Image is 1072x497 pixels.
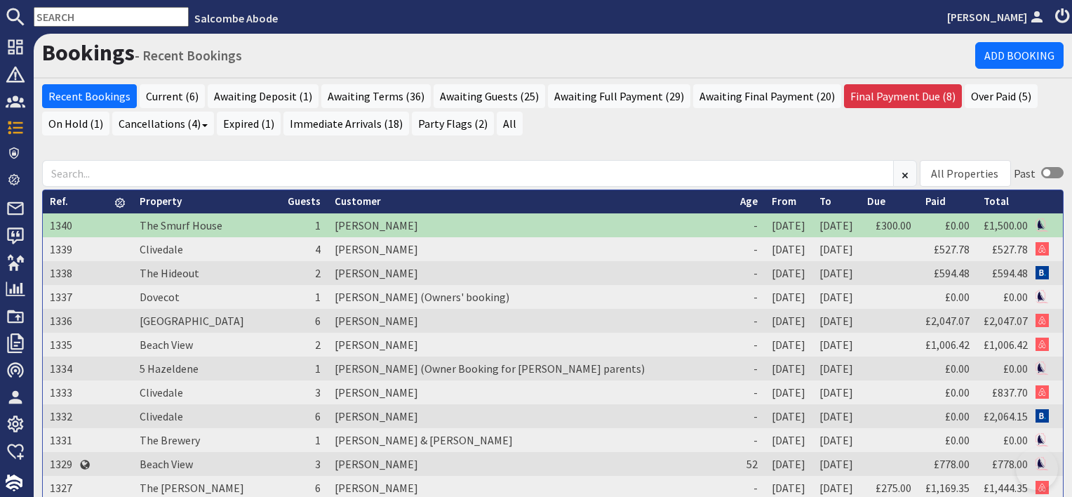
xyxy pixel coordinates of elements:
[1016,448,1058,490] iframe: Toggle Customer Support
[412,112,494,135] a: Party Flags (2)
[975,42,1064,69] a: Add Booking
[876,218,911,232] a: £300.00
[217,112,281,135] a: Expired (1)
[135,47,242,64] small: - Recent Bookings
[947,8,1047,25] a: [PERSON_NAME]
[50,194,68,208] a: Ref.
[965,84,1038,108] a: Over Paid (5)
[140,409,183,423] a: Clivedale
[1036,409,1049,423] img: Referer: Booking.com
[315,218,321,232] span: 1
[1036,314,1049,327] img: Referer: Airbnb
[925,314,970,328] a: £2,047.07
[140,290,180,304] a: Dovecot
[733,261,765,285] td: -
[733,357,765,380] td: -
[925,338,970,352] a: £1,006.42
[934,266,970,280] a: £594.48
[1003,290,1028,304] a: £0.00
[43,428,79,452] td: 1331
[43,357,79,380] td: 1334
[315,242,321,256] span: 4
[812,333,860,357] td: [DATE]
[140,481,244,495] a: The [PERSON_NAME]
[812,261,860,285] td: [DATE]
[1036,266,1049,279] img: Referer: Booking.com
[765,237,812,261] td: [DATE]
[140,84,205,108] a: Current (6)
[984,338,1028,352] a: £1,006.42
[140,338,193,352] a: Beach View
[765,452,812,476] td: [DATE]
[208,84,319,108] a: Awaiting Deposit (1)
[733,237,765,261] td: -
[812,404,860,428] td: [DATE]
[328,357,733,380] td: [PERSON_NAME] (Owner Booking for [PERSON_NAME] parents)
[42,39,135,67] a: Bookings
[925,194,946,208] a: Paid
[945,290,970,304] a: £0.00
[497,112,523,135] a: All
[931,165,998,182] div: All Properties
[733,380,765,404] td: -
[42,160,894,187] input: Search...
[434,84,545,108] a: Awaiting Guests (25)
[315,314,321,328] span: 6
[43,404,79,428] td: 1332
[315,266,321,280] span: 2
[765,213,812,237] td: [DATE]
[984,218,1028,232] a: £1,500.00
[920,160,1011,187] div: Combobox
[194,11,278,25] a: Salcombe Abode
[43,380,79,404] td: 1333
[315,385,321,399] span: 3
[765,380,812,404] td: [DATE]
[765,357,812,380] td: [DATE]
[984,481,1028,495] a: £1,444.35
[812,237,860,261] td: [DATE]
[42,84,137,108] a: Recent Bookings
[315,409,321,423] span: 6
[772,194,796,208] a: From
[1003,362,1028,376] a: £0.00
[1014,165,1036,182] div: Past
[1036,385,1049,399] img: Referer: Airbnb
[733,404,765,428] td: -
[876,481,911,495] a: £275.00
[812,357,860,380] td: [DATE]
[43,285,79,309] td: 1337
[733,428,765,452] td: -
[548,84,690,108] a: Awaiting Full Payment (29)
[43,309,79,333] td: 1336
[984,194,1009,208] a: Total
[315,433,321,447] span: 1
[765,404,812,428] td: [DATE]
[283,112,409,135] a: Immediate Arrivals (18)
[934,457,970,471] a: £778.00
[765,309,812,333] td: [DATE]
[992,457,1028,471] a: £778.00
[328,261,733,285] td: [PERSON_NAME]
[945,362,970,376] a: £0.00
[992,242,1028,256] a: £527.78
[812,309,860,333] td: [DATE]
[765,333,812,357] td: [DATE]
[1036,290,1049,303] img: Referer: Salcombe Abode
[315,290,321,304] span: 1
[925,481,970,495] a: £1,169.35
[1036,242,1049,256] img: Referer: Airbnb
[140,362,199,376] a: 5 Hazeldene
[42,112,109,135] a: On Hold (1)
[140,314,244,328] a: [GEOGRAPHIC_DATA]
[1036,218,1049,232] img: Referer: Salcombe Abode
[140,218,222,232] a: The Smurf House
[1036,338,1049,351] img: Referer: Airbnb
[328,237,733,261] td: [PERSON_NAME]
[43,237,79,261] td: 1339
[328,333,733,357] td: [PERSON_NAME]
[733,285,765,309] td: -
[733,309,765,333] td: -
[992,385,1028,399] a: £837.70
[43,213,79,237] td: 1340
[984,314,1028,328] a: £2,047.07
